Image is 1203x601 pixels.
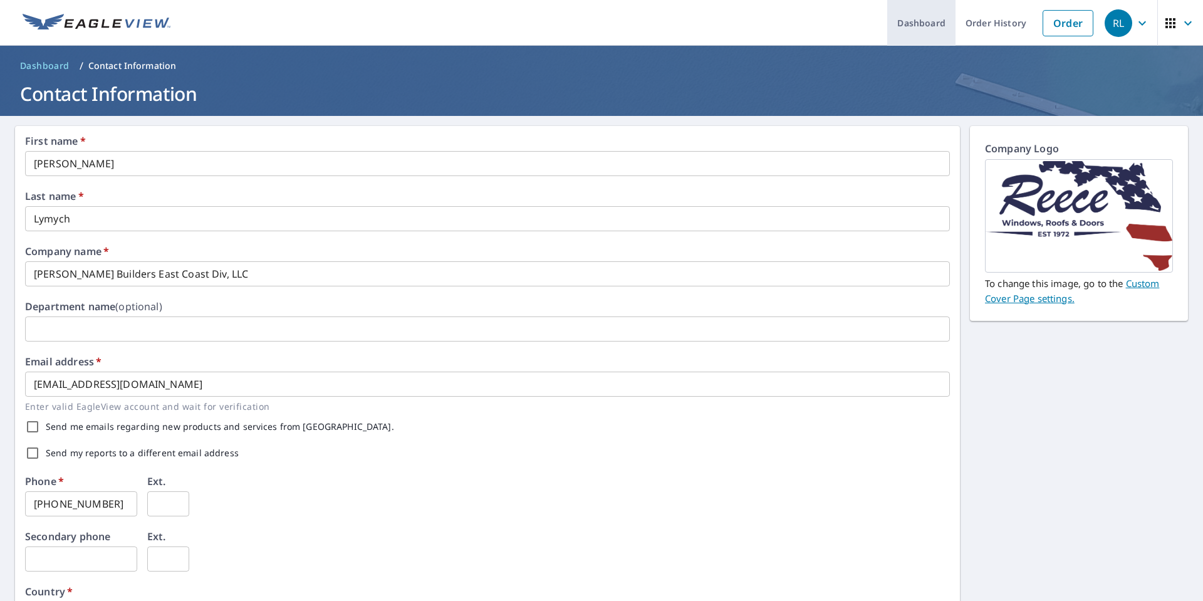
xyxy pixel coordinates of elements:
[88,60,177,72] p: Contact Information
[147,476,166,486] label: Ext.
[147,531,166,541] label: Ext.
[25,476,64,486] label: Phone
[985,273,1173,306] p: To change this image, go to the
[985,141,1173,159] p: Company Logo
[985,277,1159,305] a: Custome cover page
[986,161,1172,271] img: reeseContractLogo.png
[20,60,70,72] span: Dashboard
[25,399,941,414] p: Enter valid EagleView account and wait for verification
[25,191,84,201] label: Last name
[1105,9,1132,37] div: RL
[1043,10,1093,36] a: Order
[25,136,86,146] label: First name
[25,301,162,311] label: Department name
[25,531,110,541] label: Secondary phone
[46,449,239,457] label: Send my reports to a different email address
[15,56,1188,76] nav: breadcrumb
[25,357,102,367] label: Email address
[23,14,170,33] img: EV Logo
[15,56,75,76] a: Dashboard
[46,422,394,431] label: Send me emails regarding new products and services from [GEOGRAPHIC_DATA].
[15,81,1188,107] h1: Contact Information
[115,300,162,313] b: (optional)
[25,587,73,597] label: Country
[80,58,83,73] li: /
[25,246,109,256] label: Company name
